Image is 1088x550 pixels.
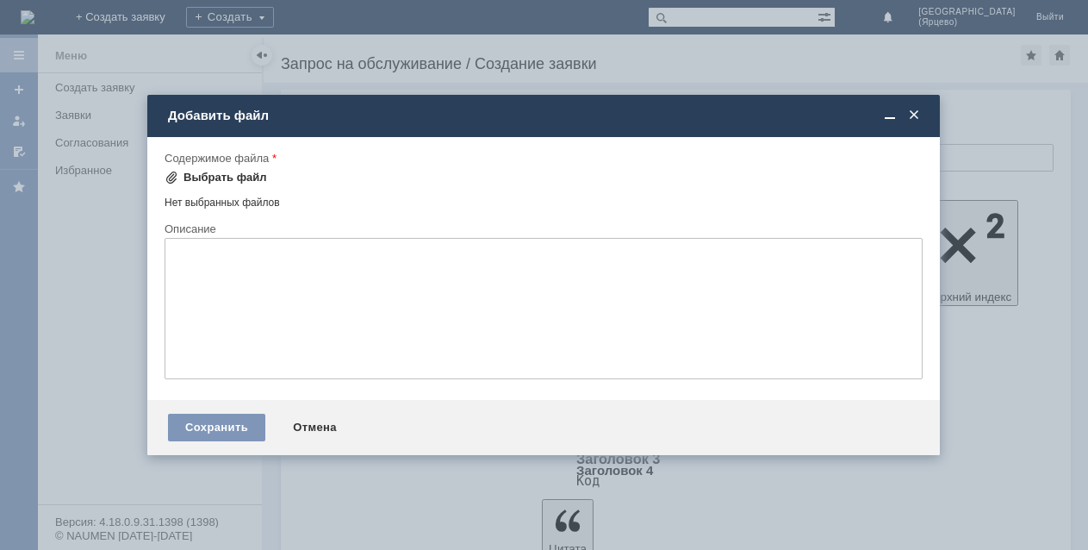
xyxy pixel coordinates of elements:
div: Описание [165,223,919,234]
span: Свернуть (Ctrl + M) [881,108,898,123]
div: Содержимое файла [165,153,919,164]
span: Закрыть [905,108,923,123]
div: Нет выбранных файлов [165,190,923,209]
div: Выбрать файл [183,171,267,184]
div: Добавить файл [168,108,923,123]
